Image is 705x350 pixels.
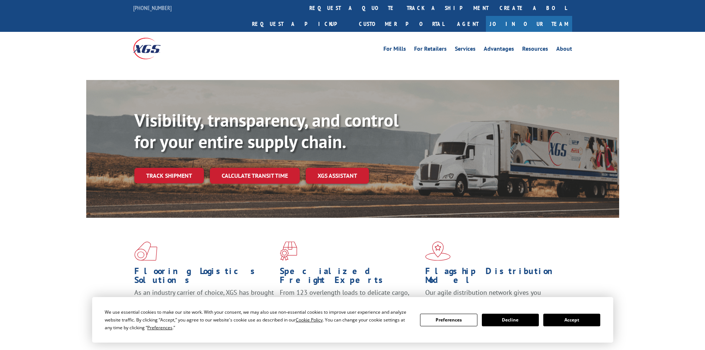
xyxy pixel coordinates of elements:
span: Our agile distribution network gives you nationwide inventory management on demand. [425,288,561,306]
img: xgs-icon-flagship-distribution-model-red [425,241,451,261]
a: Agent [450,16,486,32]
b: Visibility, transparency, and control for your entire supply chain. [134,109,399,153]
h1: Specialized Freight Experts [280,267,420,288]
a: Customer Portal [353,16,450,32]
button: Accept [543,314,600,326]
a: For Mills [383,46,406,54]
a: About [556,46,572,54]
a: Request a pickup [246,16,353,32]
a: Resources [522,46,548,54]
span: Cookie Policy [296,317,323,323]
a: For Retailers [414,46,447,54]
a: [PHONE_NUMBER] [133,4,172,11]
button: Decline [482,314,539,326]
img: xgs-icon-focused-on-flooring-red [280,241,297,261]
a: Advantages [484,46,514,54]
a: Join Our Team [486,16,572,32]
div: We use essential cookies to make our site work. With your consent, we may also use non-essential ... [105,308,411,331]
span: As an industry carrier of choice, XGS has brought innovation and dedication to flooring logistics... [134,288,274,314]
h1: Flooring Logistics Solutions [134,267,274,288]
a: XGS ASSISTANT [306,168,369,184]
p: From 123 overlength loads to delicate cargo, our experienced staff knows the best way to move you... [280,288,420,321]
a: Track shipment [134,168,204,183]
span: Preferences [147,324,172,331]
h1: Flagship Distribution Model [425,267,565,288]
a: Services [455,46,476,54]
div: Cookie Consent Prompt [92,297,613,343]
a: Calculate transit time [210,168,300,184]
img: xgs-icon-total-supply-chain-intelligence-red [134,241,157,261]
button: Preferences [420,314,477,326]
